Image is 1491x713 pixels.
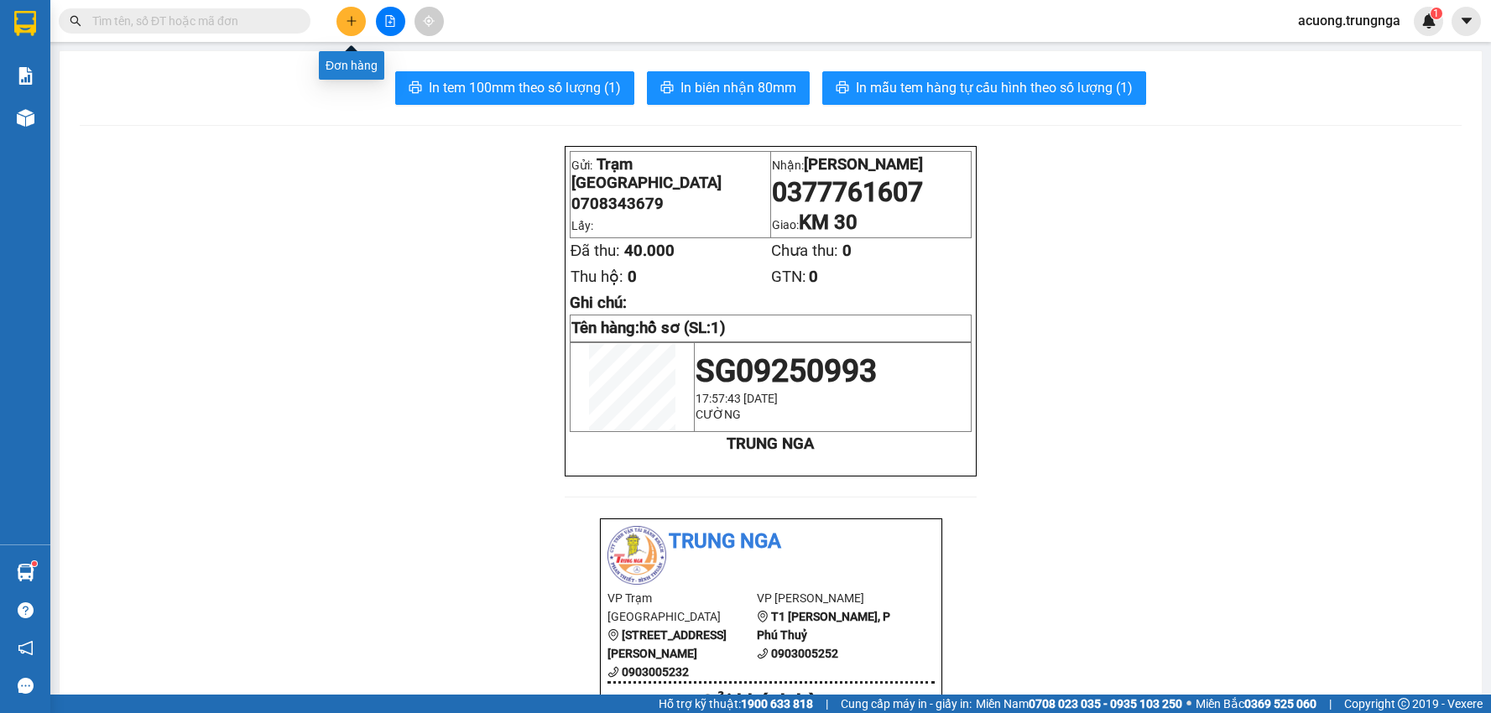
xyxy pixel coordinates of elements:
[856,77,1133,98] span: In mẫu tem hàng tự cấu hình theo số lượng (1)
[1285,10,1414,31] span: acuong.trungnga
[757,589,907,607] li: VP [PERSON_NAME]
[1029,697,1182,710] strong: 0708 023 035 - 0935 103 250
[771,647,838,660] b: 0903005252
[1186,700,1191,707] span: ⚪️
[624,242,675,260] span: 40.000
[92,12,290,30] input: Tìm tên, số ĐT hoặc mã đơn
[1244,697,1316,710] strong: 0369 525 060
[607,526,666,585] img: logo.jpg
[346,15,357,27] span: plus
[571,155,722,192] span: Trạm [GEOGRAPHIC_DATA]
[622,665,689,679] b: 0903005232
[571,242,620,260] span: Đã thu:
[570,294,627,312] span: Ghi chú:
[772,218,858,232] span: Giao:
[1459,13,1474,29] span: caret-down
[18,678,34,694] span: message
[336,7,366,36] button: plus
[711,319,726,337] span: 1)
[841,695,972,713] span: Cung cấp máy in - giấy in:
[836,81,849,96] span: printer
[1431,8,1442,19] sup: 1
[842,242,852,260] span: 0
[799,211,858,234] span: KM 30
[17,109,34,127] img: warehouse-icon
[1398,698,1410,710] span: copyright
[17,564,34,581] img: warehouse-icon
[647,71,810,105] button: printerIn biên nhận 80mm
[757,610,890,642] b: T1 [PERSON_NAME], P Phú Thuỷ
[680,77,796,98] span: In biên nhận 80mm
[757,611,769,622] span: environment
[696,352,877,389] span: SG09250993
[18,640,34,656] span: notification
[395,71,634,105] button: printerIn tem 100mm theo số lượng (1)
[607,589,758,626] li: VP Trạm [GEOGRAPHIC_DATA]
[741,697,813,710] strong: 1900 633 818
[571,268,623,286] span: Thu hộ:
[384,15,396,27] span: file-add
[809,268,818,286] span: 0
[18,602,34,618] span: question-circle
[607,526,935,558] li: Trung Nga
[607,629,619,641] span: environment
[826,695,828,713] span: |
[772,176,923,208] span: 0377761607
[571,155,769,192] p: Gửi:
[1421,13,1436,29] img: icon-new-feature
[1452,7,1481,36] button: caret-down
[822,71,1146,105] button: printerIn mẫu tem hàng tự cấu hình theo số lượng (1)
[414,7,444,36] button: aim
[607,628,727,660] b: [STREET_ADDRESS][PERSON_NAME]
[607,666,619,678] span: phone
[571,319,726,337] strong: Tên hàng:
[376,7,405,36] button: file-add
[70,15,81,27] span: search
[772,155,970,174] p: Nhận:
[727,435,814,453] strong: TRUNG NGA
[571,195,664,213] span: 0708343679
[757,648,769,659] span: phone
[423,15,435,27] span: aim
[660,81,674,96] span: printer
[771,242,838,260] span: Chưa thu:
[659,695,813,713] span: Hỗ trợ kỹ thuật:
[1433,8,1439,19] span: 1
[696,408,741,421] span: CƯỜNG
[771,268,806,286] span: GTN:
[409,81,422,96] span: printer
[1196,695,1316,713] span: Miền Bắc
[14,11,36,36] img: logo-vxr
[429,77,621,98] span: In tem 100mm theo số lượng (1)
[571,219,593,232] span: Lấy:
[976,695,1182,713] span: Miền Nam
[639,319,726,337] span: hồ sơ (SL:
[804,155,923,174] span: [PERSON_NAME]
[32,561,37,566] sup: 1
[1329,695,1332,713] span: |
[17,67,34,85] img: solution-icon
[696,392,778,405] span: 17:57:43 [DATE]
[628,268,637,286] span: 0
